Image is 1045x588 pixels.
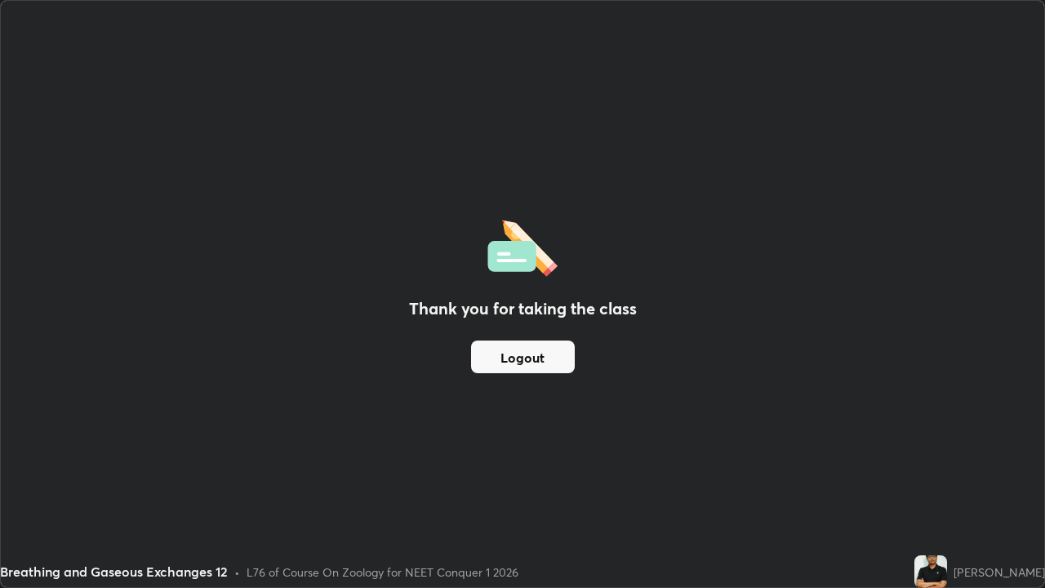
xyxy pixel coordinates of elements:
[954,563,1045,581] div: [PERSON_NAME]
[914,555,947,588] img: 949fdf8e776c44239d50da6cd554c825.jpg
[247,563,518,581] div: L76 of Course On Zoology for NEET Conquer 1 2026
[471,341,575,373] button: Logout
[409,296,637,321] h2: Thank you for taking the class
[487,215,558,277] img: offlineFeedback.1438e8b3.svg
[234,563,240,581] div: •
